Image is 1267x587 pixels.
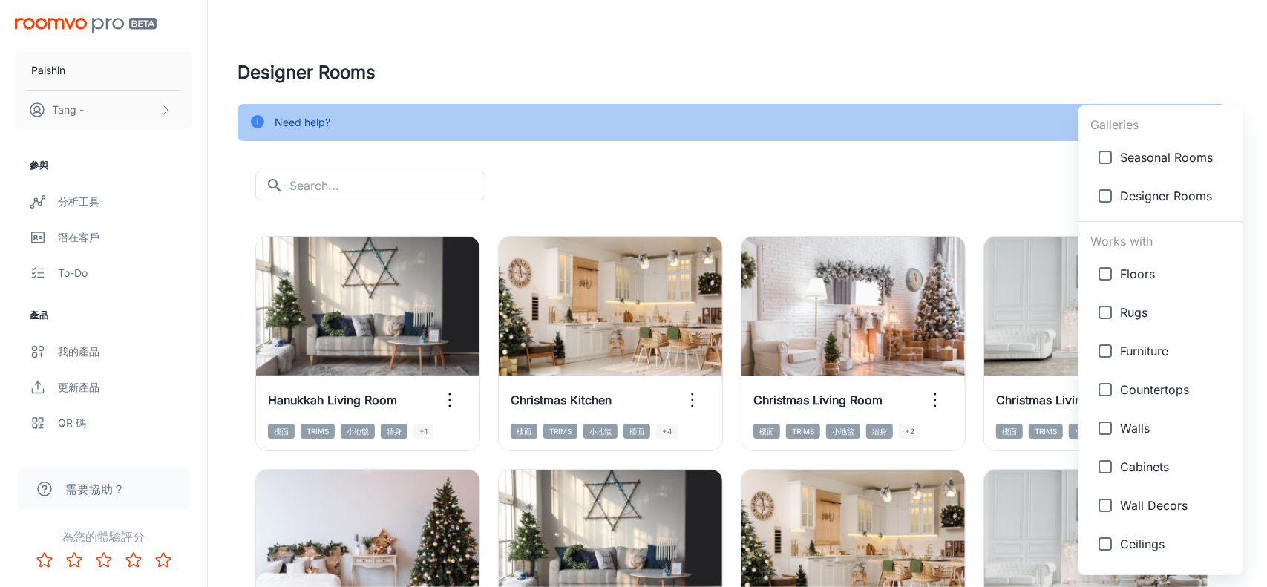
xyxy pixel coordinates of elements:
span: Seasonal Rooms [1120,148,1231,166]
span: Floors [1120,265,1231,283]
span: Cabinets [1120,458,1231,476]
span: Ceilings [1120,535,1231,553]
span: Walls [1120,419,1231,437]
span: Countertops [1120,381,1231,399]
span: Furniture [1120,342,1231,360]
span: Wall Decors [1120,496,1231,514]
span: Designer Rooms [1120,187,1231,205]
span: Rugs [1120,304,1231,321]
